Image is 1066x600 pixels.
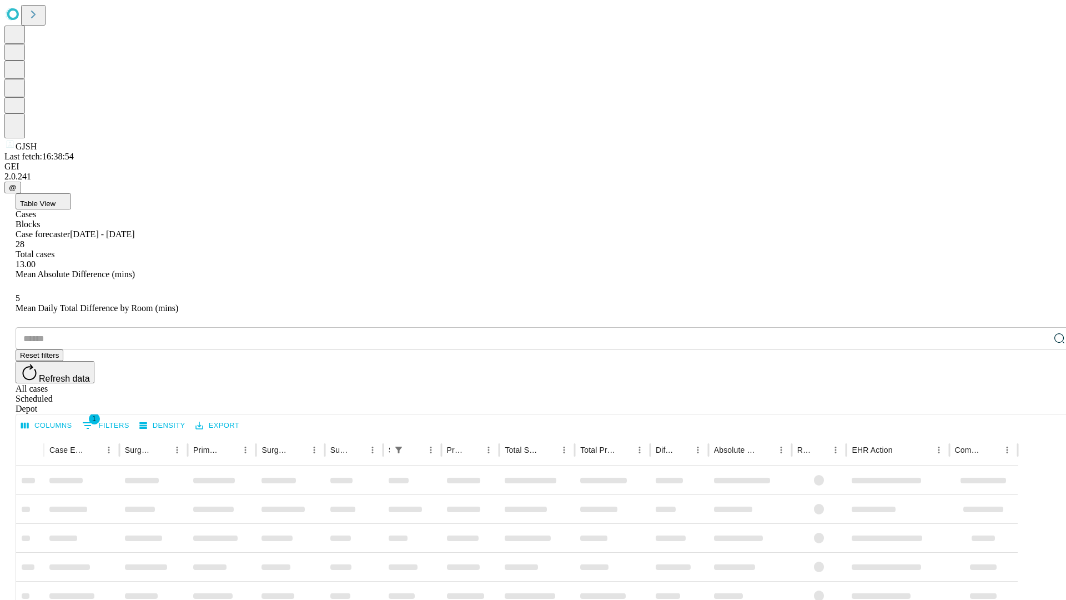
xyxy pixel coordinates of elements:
button: Export [193,417,242,434]
span: 5 [16,293,20,303]
button: Menu [169,442,185,458]
button: Sort [349,442,365,458]
div: Surgery Name [262,446,289,454]
button: Menu [999,442,1015,458]
button: Menu [773,442,789,458]
button: Menu [238,442,253,458]
div: 1 active filter [391,442,406,458]
span: Mean Daily Total Difference by Room (mins) [16,303,178,313]
button: Sort [984,442,999,458]
span: Total cases [16,249,54,259]
button: Sort [812,442,828,458]
div: Predicted In Room Duration [447,446,465,454]
button: Menu [632,442,647,458]
button: Select columns [18,417,75,434]
button: Menu [423,442,439,458]
button: Show filters [391,442,406,458]
button: Sort [541,442,556,458]
button: Menu [556,442,572,458]
button: Menu [306,442,322,458]
button: Show filters [79,417,132,434]
button: Density [137,417,188,434]
button: Sort [408,442,423,458]
button: Menu [931,442,947,458]
span: @ [9,183,17,192]
div: Primary Service [193,446,221,454]
button: Sort [222,442,238,458]
button: Menu [101,442,117,458]
span: Refresh data [39,374,90,383]
button: Sort [86,442,101,458]
div: Surgeon Name [125,446,153,454]
div: 2.0.241 [4,172,1062,182]
button: @ [4,182,21,193]
div: Resolved in EHR [797,446,812,454]
button: Reset filters [16,349,63,361]
div: Scheduled In Room Duration [389,446,390,454]
button: Table View [16,193,71,209]
span: GJSH [16,142,37,151]
div: Total Scheduled Duration [505,446,540,454]
button: Sort [291,442,306,458]
div: Difference [656,446,673,454]
span: [DATE] - [DATE] [70,229,134,239]
span: 1 [89,413,100,424]
span: Mean Absolute Difference (mins) [16,269,135,279]
button: Sort [616,442,632,458]
div: Surgery Date [330,446,348,454]
span: 28 [16,239,24,249]
button: Sort [675,442,690,458]
div: EHR Action [852,446,892,454]
button: Sort [154,442,169,458]
div: Case Epic Id [49,446,84,454]
span: Table View [20,199,56,208]
span: 13.00 [16,259,36,269]
button: Sort [465,442,481,458]
button: Menu [690,442,706,458]
span: Reset filters [20,351,59,359]
div: Comments [955,446,983,454]
div: GEI [4,162,1062,172]
span: Case forecaster [16,229,70,239]
button: Menu [828,442,843,458]
button: Refresh data [16,361,94,383]
button: Menu [365,442,380,458]
button: Sort [758,442,773,458]
span: Last fetch: 16:38:54 [4,152,74,161]
button: Sort [894,442,909,458]
div: Total Predicted Duration [580,446,615,454]
div: Absolute Difference [714,446,757,454]
button: Menu [481,442,496,458]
